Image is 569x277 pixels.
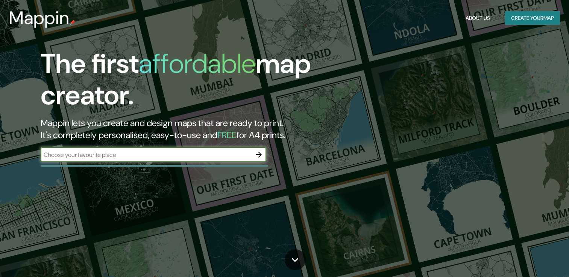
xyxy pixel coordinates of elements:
h1: affordable [139,46,256,81]
button: Create yourmap [505,11,560,25]
h2: Mappin lets you create and design maps that are ready to print. It's completely personalised, eas... [41,117,325,141]
button: About Us [463,11,493,25]
input: Choose your favourite place [41,151,251,159]
h1: The first map creator. [41,48,325,117]
img: mappin-pin [70,20,76,26]
h3: Mappin [9,8,70,29]
h5: FREE [217,129,237,141]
